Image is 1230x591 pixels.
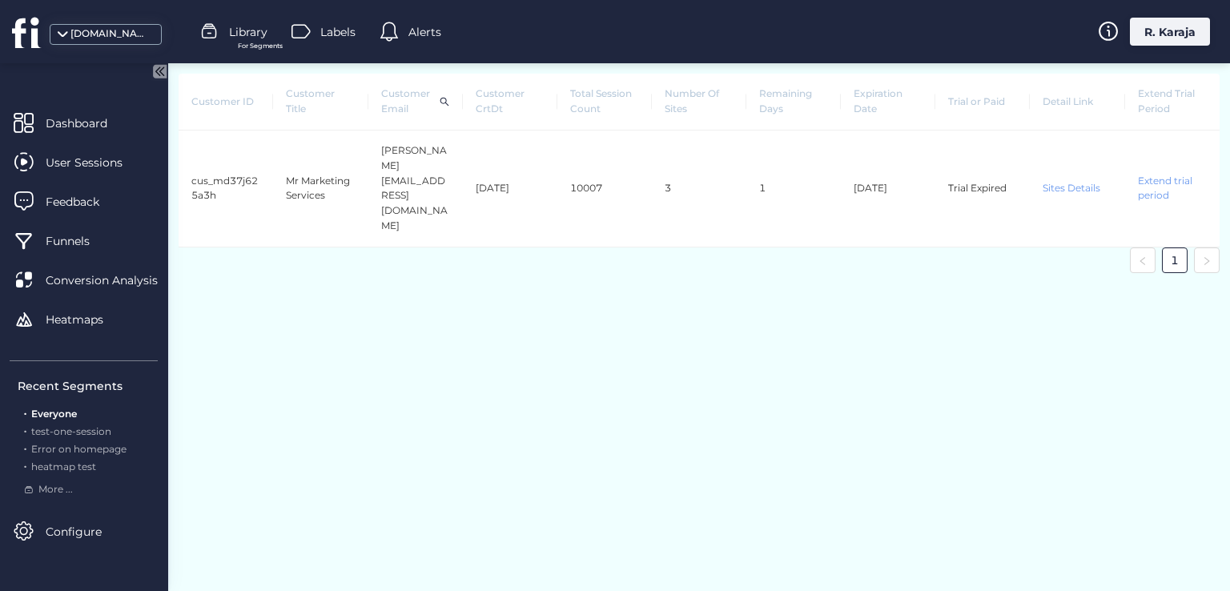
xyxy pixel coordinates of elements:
[31,460,96,472] span: heatmap test
[191,94,260,110] span: Customer ID
[746,131,841,247] td: 1
[1125,131,1220,247] td: Extend trial period
[24,457,26,472] span: .
[463,74,557,131] th: Customer CrtDt
[1030,131,1124,247] td: Sites Details
[24,440,26,455] span: .
[408,23,441,41] span: Alerts
[1130,18,1210,46] div: R. Karaja
[841,131,935,247] td: [DATE]
[1030,74,1124,131] th: Detail Link
[46,271,182,289] span: Conversion Analysis
[1194,247,1220,273] button: Next Page
[557,74,652,131] th: Total Session Count
[46,115,131,132] span: Dashboard
[70,26,151,42] div: [DOMAIN_NAME]
[1130,247,1156,273] button: Previous Page
[31,408,77,420] span: Everyone
[746,74,841,131] th: Remaining Days
[31,443,127,455] span: Error on homepage
[229,23,267,41] span: Library
[18,377,158,395] div: Recent Segments
[179,131,273,247] td: cus_md37j625a3h
[935,131,1030,247] td: Trial Expired
[46,311,127,328] span: Heatmaps
[273,74,368,131] th: Customer Title
[31,425,111,437] span: test-one-session
[1162,247,1188,273] li: 1
[652,74,746,131] th: Number Of Sites
[1163,248,1187,272] a: 1
[24,422,26,437] span: .
[273,131,368,247] td: Mr Marketing Services
[24,404,26,420] span: .
[368,74,463,131] th: Customer Email
[935,74,1030,131] th: Trial or Paid
[320,23,356,41] span: Labels
[46,193,123,211] span: Feedback
[238,41,283,51] span: For Segments
[652,131,746,247] td: 3
[841,74,935,131] th: Expiration Date
[463,131,557,247] td: [DATE]
[46,154,147,171] span: User Sessions
[1125,74,1220,131] th: Extend Trial Period
[46,523,126,541] span: Configure
[46,232,114,250] span: Funnels
[557,131,652,247] td: 10007
[38,482,73,497] span: More ...
[368,131,463,247] td: [PERSON_NAME][EMAIL_ADDRESS][DOMAIN_NAME]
